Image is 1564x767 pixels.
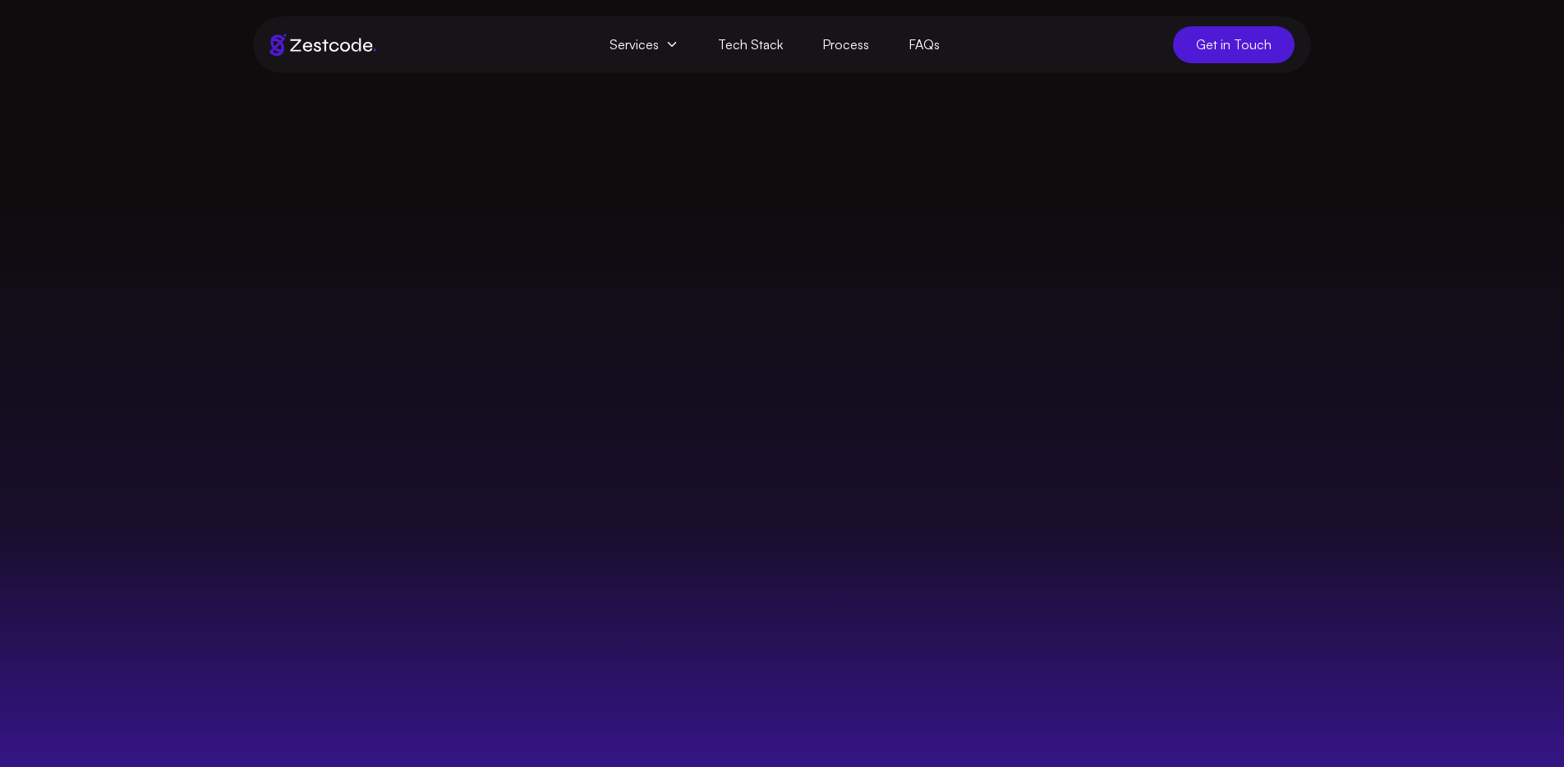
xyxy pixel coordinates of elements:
[803,26,889,63] a: Process
[590,26,698,63] span: Services
[269,34,376,56] img: Brand logo of zestcode digital
[698,26,803,63] a: Tech Stack
[1173,26,1295,63] a: Get in Touch
[889,26,959,63] a: FAQs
